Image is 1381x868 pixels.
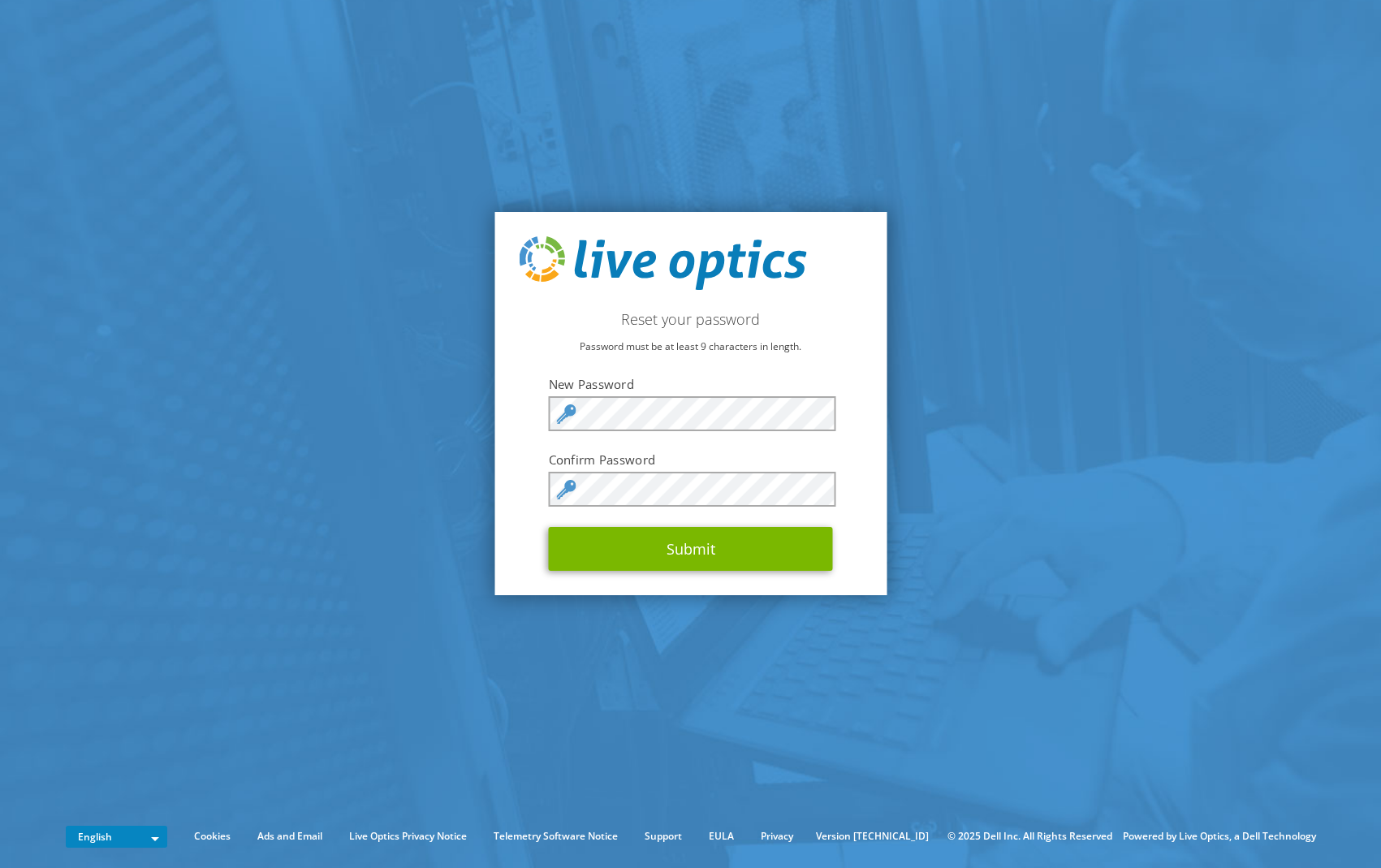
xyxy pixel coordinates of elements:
[182,827,243,845] a: Cookies
[1123,827,1316,845] li: Powered by Live Optics, a Dell Technology
[337,827,479,845] a: Live Optics Privacy Notice
[245,827,334,845] a: Ads and Email
[519,338,862,356] p: Password must be at least 9 characters in length.
[481,827,630,845] a: Telemetry Software Notice
[808,827,937,845] li: Version [TECHNICAL_ID]
[549,376,833,392] label: New Password
[549,451,833,468] label: Confirm Password
[939,827,1120,845] li: © 2025 Dell Inc. All Rights Reserved
[749,827,805,845] a: Privacy
[519,310,862,328] h2: Reset your password
[519,236,806,290] img: live_optics_svg.svg
[697,827,746,845] a: EULA
[549,527,833,571] button: Submit
[632,827,694,845] a: Support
